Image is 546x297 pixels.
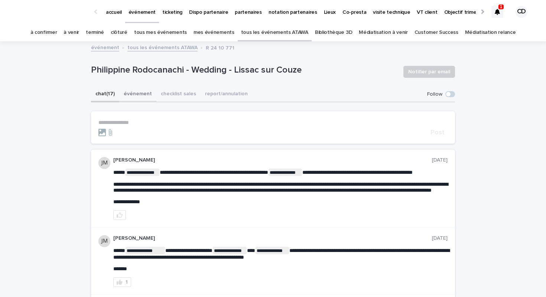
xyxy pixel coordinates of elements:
p: [DATE] [432,157,448,163]
span: Post [430,129,445,136]
button: checklist sales [156,87,201,102]
p: [DATE] [432,235,448,242]
p: [PERSON_NAME] [113,235,432,242]
a: tous les événements ATAWA [241,24,308,41]
button: 1 [113,277,131,287]
p: [PERSON_NAME] [113,157,432,163]
a: tous les événements ATAWA [127,43,198,51]
a: Médiatisation relance [465,24,516,41]
p: R 24 10 771 [206,43,234,51]
button: report/annulation [201,87,252,102]
span: Notifier par email [408,68,450,76]
button: Post [428,129,448,136]
img: Ls34BcGeRexTGTNfXpUC [15,4,87,19]
div: 1 [491,6,503,18]
a: Customer Success [415,24,458,41]
a: Médiatisation à venir [359,24,408,41]
a: mes événements [194,24,234,41]
a: événement [91,43,119,51]
button: like this post [113,210,126,220]
p: 1 [500,4,503,9]
div: CD [516,6,527,18]
a: terminé [86,24,104,41]
button: Notifier par email [403,66,455,78]
button: événement [119,87,156,102]
a: à venir [64,24,79,41]
a: clôturé [111,24,127,41]
a: Bibliothèque 3D [315,24,352,41]
a: tous mes événements [134,24,187,41]
button: chat (17) [91,87,119,102]
p: Follow [427,91,442,98]
p: Philippine Rodocanachi - Wedding - Lissac sur Couze [91,65,397,76]
div: 1 [126,280,128,285]
a: à confirmer [30,24,57,41]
